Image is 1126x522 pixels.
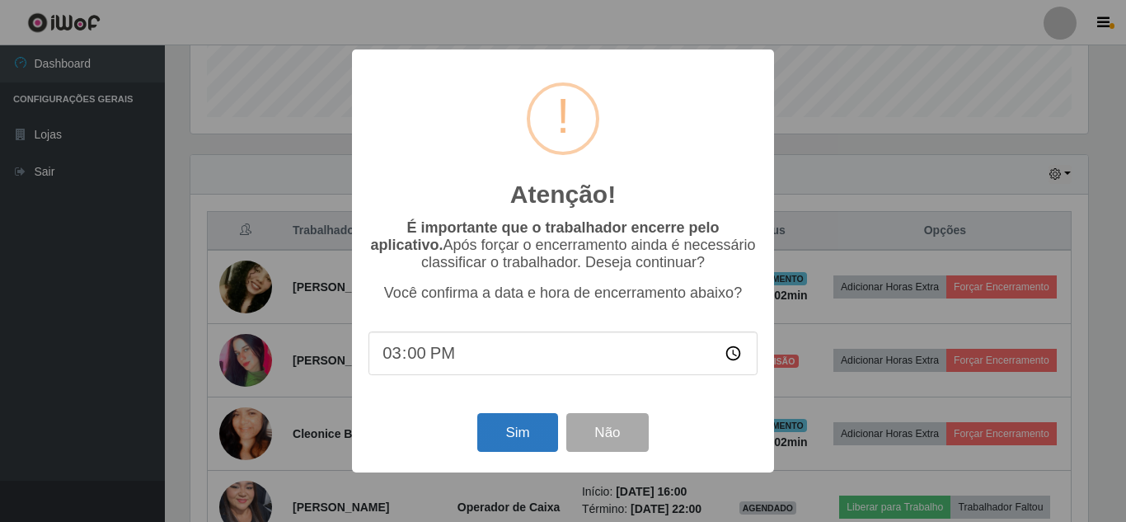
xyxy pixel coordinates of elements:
p: Após forçar o encerramento ainda é necessário classificar o trabalhador. Deseja continuar? [368,219,758,271]
button: Não [566,413,648,452]
b: É importante que o trabalhador encerre pelo aplicativo. [370,219,719,253]
h2: Atenção! [510,180,616,209]
p: Você confirma a data e hora de encerramento abaixo? [368,285,758,302]
button: Sim [477,413,557,452]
